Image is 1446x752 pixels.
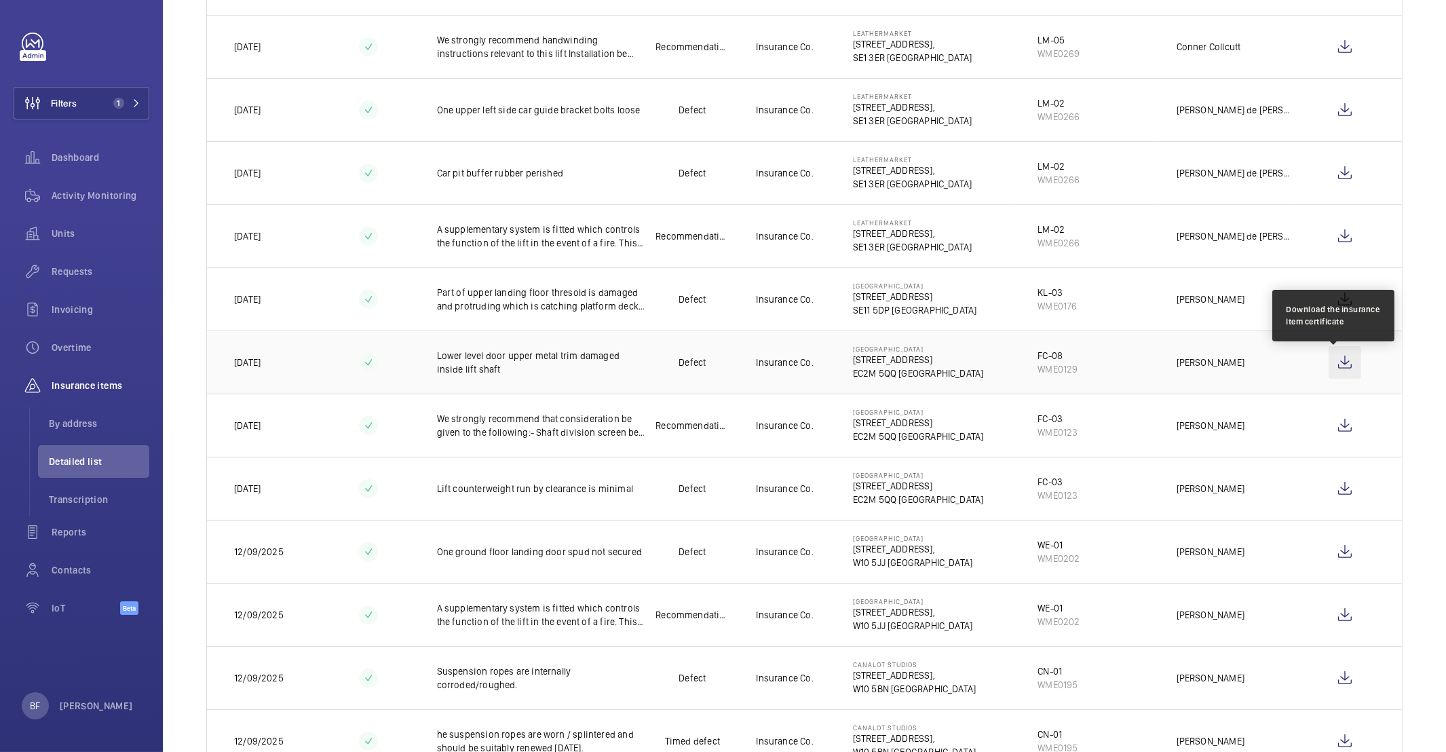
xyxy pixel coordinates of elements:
p: [DATE] [234,293,261,306]
p: SE1 3ER [GEOGRAPHIC_DATA] [853,177,972,191]
p: [DATE] [234,356,261,369]
span: IoT [52,601,120,615]
p: [STREET_ADDRESS], [853,542,973,556]
span: Beta [120,601,138,615]
p: [STREET_ADDRESS], [853,100,972,114]
p: [PERSON_NAME] [1177,671,1244,685]
div: FC-03 [1038,475,1078,489]
p: [PERSON_NAME] de [PERSON_NAME] [1177,103,1293,117]
p: Lower level door upper metal trim damaged inside lift shaft [437,349,647,376]
p: [GEOGRAPHIC_DATA] [853,597,973,605]
p: Insurance Co. [756,482,813,495]
div: WME0266 [1038,110,1080,124]
p: Car pit buffer rubber perished [437,166,647,180]
span: Requests [52,265,149,278]
p: Insurance Co. [756,671,813,685]
div: WE-01 [1038,538,1080,552]
p: Canalot Studios [853,723,976,732]
div: LM-02 [1038,223,1080,236]
p: [STREET_ADDRESS] [853,416,984,430]
p: Recommendation [655,40,729,54]
div: WME0123 [1038,426,1078,439]
p: [GEOGRAPHIC_DATA] [853,471,984,479]
p: Leathermarket [853,219,972,227]
p: Defect [679,671,706,685]
div: LM-02 [1038,96,1080,110]
p: 12/09/2025 [234,608,284,622]
p: A supplementary system is fitted which controls the function of the lift in the event of a fire. ... [437,223,647,250]
p: Part of upper landing floor thresold is damaged and protruding which is catching platform deck wh... [437,286,647,313]
p: Insurance Co. [756,545,813,559]
p: [PERSON_NAME] [1177,293,1244,306]
p: [GEOGRAPHIC_DATA] [853,408,984,416]
p: Leathermarket [853,155,972,164]
p: [DATE] [234,166,261,180]
p: BF [30,699,40,713]
p: Recommendation [655,608,729,622]
p: [DATE] [234,103,261,117]
p: One ground floor landing door spud not secured [437,545,647,559]
p: We strongly recommend that consideration be given to the following:- Shaft division screen be ext... [437,412,647,439]
p: [STREET_ADDRESS], [853,37,972,51]
div: WME0266 [1038,236,1080,250]
span: Units [52,227,149,240]
span: Detailed list [49,455,149,468]
span: Invoicing [52,303,149,316]
div: CN-01 [1038,664,1078,678]
p: We strongly recommend handwinding instructions relevant to this lift Installation be posted in a ... [437,33,647,60]
p: Defect [679,482,706,495]
p: Leathermarket [853,29,972,37]
p: Insurance Co. [756,229,813,243]
p: SE11 5DP [GEOGRAPHIC_DATA] [853,303,977,317]
span: Filters [51,96,77,110]
p: A supplementary system is fitted which controls the function of the lift in the event of a fire. ... [437,601,647,628]
p: Defect [679,356,706,369]
div: FC-03 [1038,412,1078,426]
p: W10 5BN [GEOGRAPHIC_DATA] [853,682,976,696]
p: Insurance Co. [756,608,813,622]
button: Filters1 [14,87,149,119]
div: WME0266 [1038,173,1080,187]
p: W10 5JJ [GEOGRAPHIC_DATA] [853,556,973,569]
p: [STREET_ADDRESS], [853,732,976,745]
p: SE1 3ER [GEOGRAPHIC_DATA] [853,114,972,128]
div: WME0176 [1038,299,1077,313]
p: [DATE] [234,482,261,495]
div: WE-01 [1038,601,1080,615]
p: EC2M 5QQ [GEOGRAPHIC_DATA] [853,493,984,506]
p: [PERSON_NAME] [1177,419,1244,432]
div: WME0269 [1038,47,1080,60]
p: [STREET_ADDRESS], [853,669,976,682]
p: [STREET_ADDRESS] [853,290,977,303]
div: WME0195 [1038,678,1078,692]
p: 12/09/2025 [234,545,284,559]
p: [PERSON_NAME] [1177,734,1244,748]
div: Download the insurance item certificate [1286,303,1381,328]
span: By address [49,417,149,430]
p: [GEOGRAPHIC_DATA] [853,345,984,353]
p: Recommendation [655,229,729,243]
span: Insurance items [52,379,149,392]
p: [PERSON_NAME] [1177,608,1244,622]
span: Activity Monitoring [52,189,149,202]
span: Overtime [52,341,149,354]
div: LM-05 [1038,33,1080,47]
p: [PERSON_NAME] [1177,356,1244,369]
p: [DATE] [234,229,261,243]
p: Defect [679,166,706,180]
div: WME0123 [1038,489,1078,502]
p: [STREET_ADDRESS], [853,164,972,177]
p: [PERSON_NAME] [60,699,133,713]
p: Lift counterweight run by clearance is minimal [437,482,647,495]
span: Reports [52,525,149,539]
p: 12/09/2025 [234,671,284,685]
p: Suspension ropes are internally corroded/roughed. [437,664,647,692]
p: Defect [679,103,706,117]
div: CN-01 [1038,728,1078,741]
p: Defect [679,293,706,306]
p: [GEOGRAPHIC_DATA] [853,282,977,290]
p: Insurance Co. [756,734,813,748]
div: FC-08 [1038,349,1078,362]
p: [DATE] [234,419,261,432]
p: Recommendation [655,419,729,432]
